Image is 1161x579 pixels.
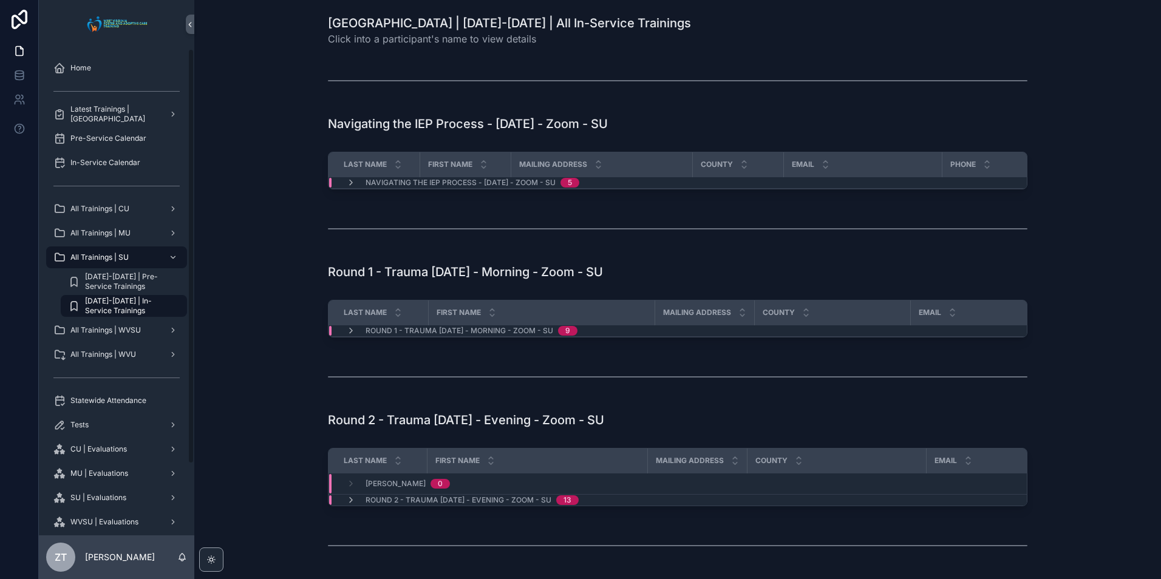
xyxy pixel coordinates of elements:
span: ZT [55,550,67,564]
span: Email [935,456,957,466]
h1: Round 2 - Trauma [DATE] - Evening - Zoom - SU [328,411,604,428]
span: All Trainings | MU [70,228,131,238]
span: Navigating the IEP Process - [DATE] - Zoom - SU [366,178,556,188]
span: First Name [435,456,480,466]
span: Click into a participant's name to view details [328,32,691,46]
span: County [763,308,795,317]
span: Phone [950,160,976,169]
h1: [GEOGRAPHIC_DATA] | [DATE]-[DATE] | All In-Service Trainings [328,15,691,32]
span: County [701,160,733,169]
a: [DATE]-[DATE] | In-Service Trainings [61,295,187,317]
div: 0 [438,479,443,489]
a: All Trainings | WVU [46,344,187,365]
span: MU | Evaluations [70,469,128,478]
a: In-Service Calendar [46,152,187,174]
a: Home [46,57,187,79]
span: Mailing Address [656,456,724,466]
span: Last Name [344,308,387,317]
span: SU | Evaluations [70,493,126,503]
span: [DATE]-[DATE] | In-Service Trainings [85,296,175,316]
span: All Trainings | SU [70,252,129,262]
a: [DATE]-[DATE] | Pre-Service Trainings [61,271,187,293]
div: 13 [563,495,571,505]
a: MU | Evaluations [46,462,187,484]
a: Latest Trainings | [GEOGRAPHIC_DATA] [46,103,187,125]
span: Latest Trainings | [GEOGRAPHIC_DATA] [70,104,159,124]
span: Home [70,63,91,73]
a: WVSU | Evaluations [46,511,187,533]
span: [PERSON_NAME] [366,479,426,489]
a: SU | Evaluations [46,487,187,509]
a: All Trainings | SU [46,246,187,268]
a: CU | Evaluations [46,438,187,460]
span: Round 2 - Trauma [DATE] - Evening - Zoom - SU [366,495,551,505]
img: App logo [84,15,150,34]
h1: Navigating the IEP Process - [DATE] - Zoom - SU [328,115,608,132]
div: 9 [565,326,570,336]
h1: Round 1 - Trauma [DATE] - Morning - Zoom - SU [328,263,603,280]
span: Mailing Address [519,160,587,169]
a: All Trainings | CU [46,198,187,220]
span: CU | Evaluations [70,444,127,454]
a: Pre-Service Calendar [46,127,187,149]
span: County [755,456,788,466]
span: Tests [70,420,89,430]
a: Tests [46,414,187,436]
span: All Trainings | WVSU [70,325,141,335]
a: All Trainings | WVSU [46,319,187,341]
span: First Name [437,308,481,317]
span: [DATE]-[DATE] | Pre-Service Trainings [85,272,175,291]
span: Last Name [344,160,387,169]
span: All Trainings | CU [70,204,129,214]
span: WVSU | Evaluations [70,517,138,527]
span: Mailing Address [663,308,731,317]
span: Round 1 - Trauma [DATE] - Morning - Zoom - SU [366,326,553,336]
a: Statewide Attendance [46,390,187,411]
a: All Trainings | MU [46,222,187,244]
span: First Name [428,160,472,169]
span: Statewide Attendance [70,396,146,405]
div: scrollable content [39,49,194,535]
p: [PERSON_NAME] [85,551,155,563]
div: 5 [568,178,572,188]
span: Email [792,160,814,169]
span: Email [919,308,941,317]
span: All Trainings | WVU [70,350,136,359]
span: Last Name [344,456,387,466]
span: In-Service Calendar [70,158,140,168]
span: Pre-Service Calendar [70,134,146,143]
